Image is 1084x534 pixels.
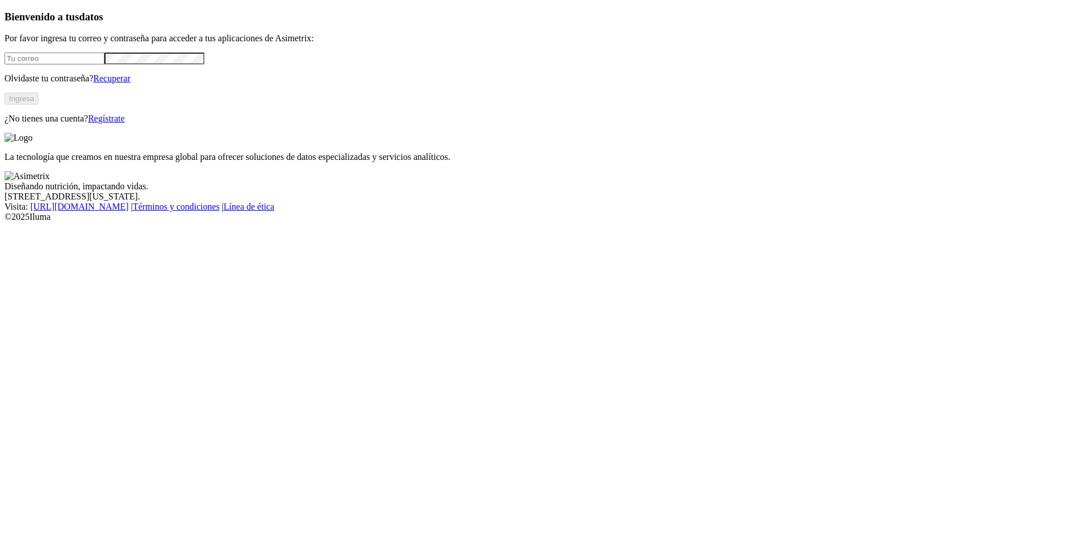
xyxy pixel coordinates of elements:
[5,93,38,105] button: Ingresa
[5,212,1079,222] div: © 2025 Iluma
[5,133,33,143] img: Logo
[5,202,1079,212] div: Visita : | |
[79,11,103,23] span: datos
[5,33,1079,44] p: Por favor ingresa tu correo y contraseña para acceder a tus aplicaciones de Asimetrix:
[88,114,125,123] a: Regístrate
[133,202,220,211] a: Términos y condiciones
[5,181,1079,192] div: Diseñando nutrición, impactando vidas.
[30,202,129,211] a: [URL][DOMAIN_NAME]
[5,152,1079,162] p: La tecnología que creamos en nuestra empresa global para ofrecer soluciones de datos especializad...
[5,114,1079,124] p: ¿No tienes una cuenta?
[5,53,104,64] input: Tu correo
[5,171,50,181] img: Asimetrix
[93,73,130,83] a: Recuperar
[5,11,1079,23] h3: Bienvenido a tus
[5,73,1079,84] p: Olvidaste tu contraseña?
[5,192,1079,202] div: [STREET_ADDRESS][US_STATE].
[224,202,274,211] a: Línea de ética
